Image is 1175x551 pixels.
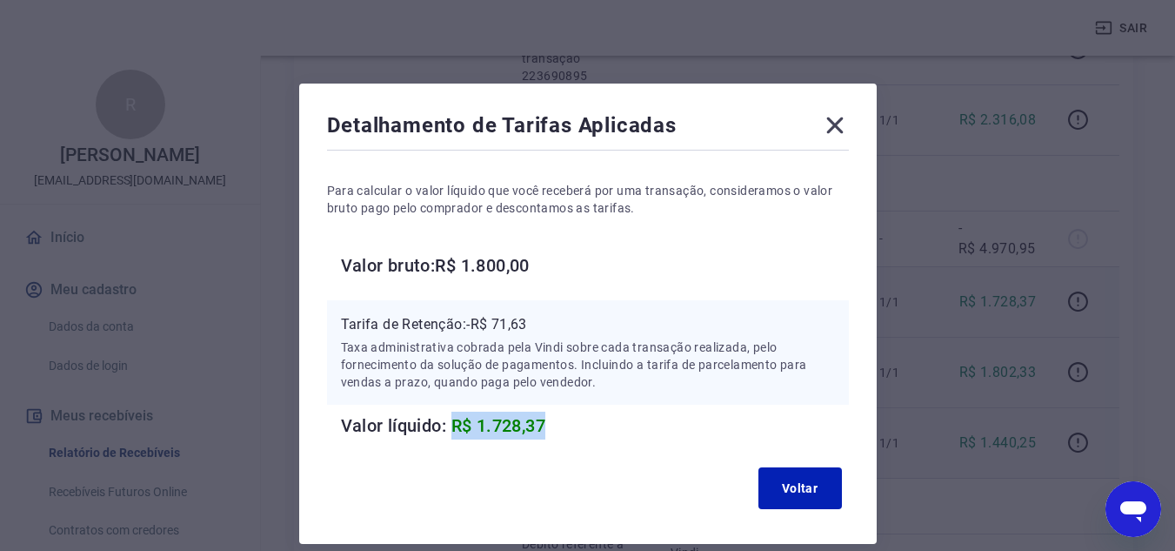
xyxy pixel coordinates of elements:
[1105,481,1161,537] iframe: Botão para abrir a janela de mensagens
[341,339,835,391] p: Taxa administrativa cobrada pela Vindi sobre cada transação realizada, pelo fornecimento da soluç...
[758,467,842,509] button: Voltar
[327,182,849,217] p: Para calcular o valor líquido que você receberá por uma transação, consideramos o valor bruto pag...
[451,415,545,436] span: R$ 1.728,37
[341,252,849,279] h6: Valor bruto: R$ 1.800,00
[327,111,849,146] div: Detalhamento de Tarifas Aplicadas
[341,412,849,440] h6: Valor líquido:
[341,314,835,335] p: Tarifa de Retenção: -R$ 71,63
